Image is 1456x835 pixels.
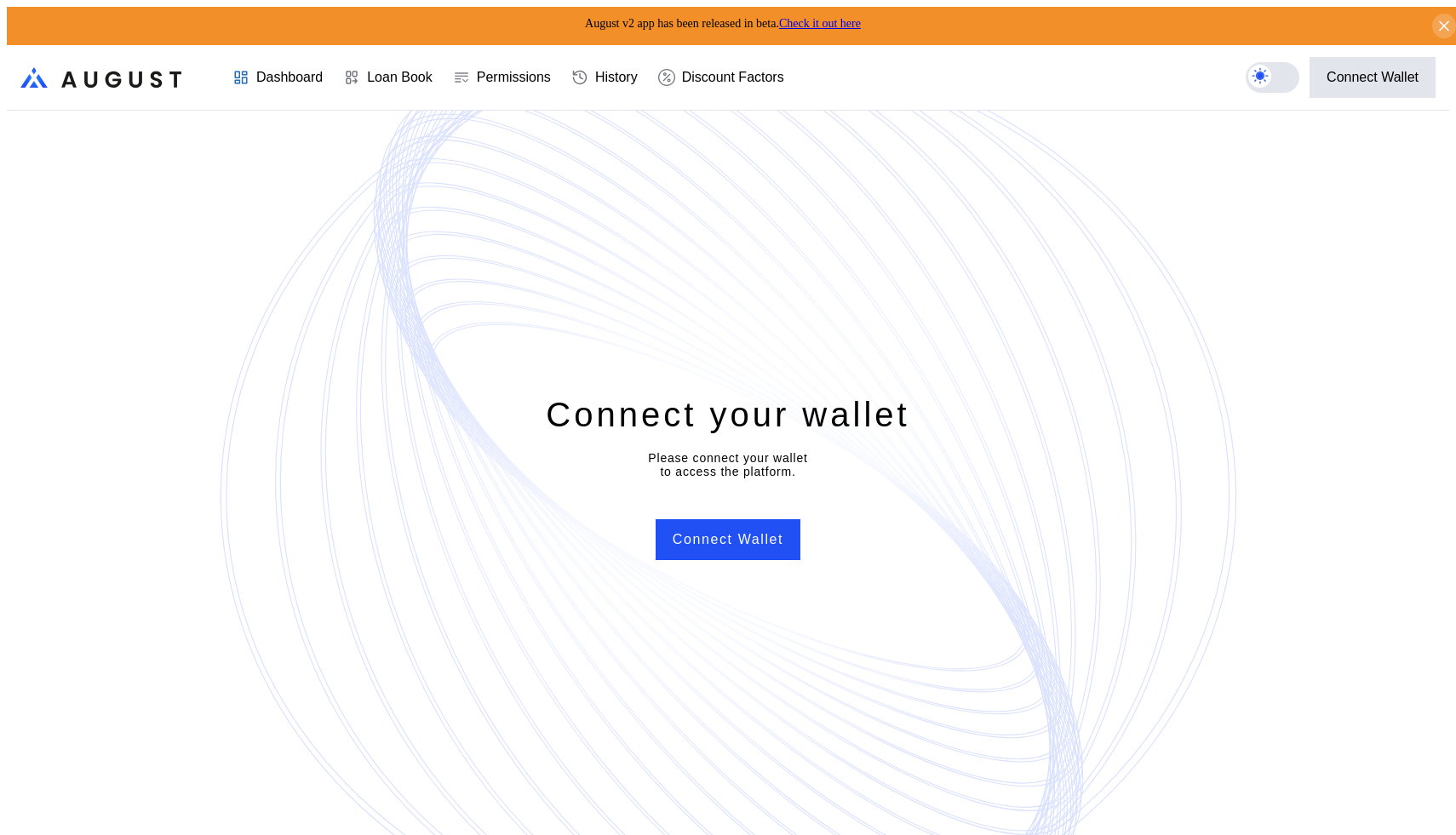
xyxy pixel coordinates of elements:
[333,46,443,109] a: Loan Book
[585,17,861,30] span: August v2 app has been released in beta.
[682,70,784,85] div: Discount Factors
[595,70,638,85] div: History
[648,46,794,109] a: Discount Factors
[222,46,333,109] a: Dashboard
[367,70,433,85] div: Loan Book
[256,70,323,85] div: Dashboard
[561,46,648,109] a: History
[648,451,807,478] div: Please connect your wallet to access the platform.
[546,392,909,437] div: Connect your wallet
[656,519,800,560] button: Connect Wallet
[1327,70,1419,85] div: Connect Wallet
[779,17,861,30] a: Check it out here
[1310,57,1436,98] button: Connect Wallet
[477,70,551,85] div: Permissions
[443,46,561,109] a: Permissions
